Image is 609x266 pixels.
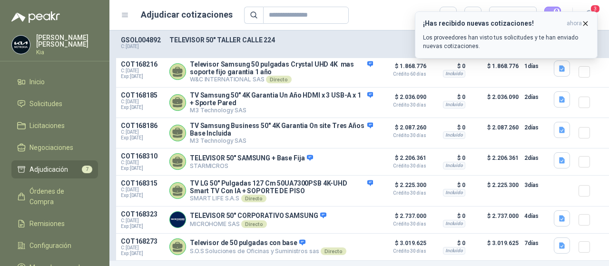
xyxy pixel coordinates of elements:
img: Company Logo [170,212,186,227]
p: $ 0 [432,91,465,103]
span: C: [DATE] [121,99,164,105]
span: Crédito 30 días [379,222,426,227]
p: COT168185 [121,91,164,99]
span: Licitaciones [29,120,65,131]
span: 3 [590,4,600,13]
p: TV Samsung 50" 4K Garantia Un Año HDMI x 3 USB-A x 1 + Sporte Pared [190,91,373,107]
span: Crédito 30 días [379,249,426,254]
p: C: [DATE] [121,44,164,49]
a: Configuración [11,236,98,255]
span: Adjudicación [29,164,68,175]
div: Incluido [443,189,465,197]
span: Crédito 30 días [379,191,426,196]
p: $ 2.206.361 [379,152,426,168]
p: $ 2.225.300 [471,179,519,202]
h1: Adjudicar cotizaciones [141,8,233,21]
p: [PERSON_NAME] [PERSON_NAME] [36,34,98,48]
p: $ 3.019.625 [379,237,426,254]
span: C: [DATE] [121,187,164,193]
p: $ 2.087.260 [379,122,426,138]
img: Company Logo [12,36,30,54]
span: Crédito 30 días [379,103,426,108]
p: $ 0 [432,122,465,133]
p: $ 2.225.300 [379,179,426,196]
span: Exp: [DATE] [121,251,164,256]
p: TELEVISOR 50" TALLER CALLE 224 [169,36,461,44]
span: ahora [567,20,582,28]
span: Negociaciones [29,142,73,153]
span: Crédito 60 días [379,72,426,77]
div: Incluido [443,247,465,255]
div: Directo [321,247,346,255]
p: $ 0 [432,210,465,222]
img: Logo peakr [11,11,60,23]
p: Los proveedores han visto tus solicitudes y te han enviado nuevas cotizaciones. [423,33,589,50]
p: TV Samsung Business 50" 4K Garantia On site Tres Años Base Incluida [190,122,373,137]
p: 2 días [524,91,548,103]
span: Exp: [DATE] [121,135,164,141]
p: $ 0 [432,179,465,191]
p: M3 Technology SAS [190,137,373,144]
span: Remisiones [29,218,65,229]
p: Kia [36,49,98,55]
p: $ 1.868.776 [379,60,426,77]
a: Órdenes de Compra [11,182,98,211]
p: GSOL004892 [121,36,164,44]
p: TV LG 50" Pulgadas 127 Cm 50UA7300PSB 4K-UHD Smart TV Con IA + SOPORTE DE PISO [190,179,373,195]
span: C: [DATE] [121,245,164,251]
div: Incluido [443,131,465,139]
span: Configuración [29,240,71,251]
p: $ 2.087.260 [471,122,519,144]
h3: ¡Has recibido nuevas cotizaciones! [423,20,563,28]
div: Incluido [443,220,465,227]
a: Negociaciones [11,138,98,157]
a: Remisiones [11,215,98,233]
div: Directo [266,76,291,83]
p: Televisor Samsung 50 pulgadas Crystal UHD 4K mas soporte fijo garantia 1 año [190,60,373,76]
div: Directo [241,220,266,228]
span: Exp: [DATE] [121,166,164,171]
span: C: [DATE] [121,68,164,74]
a: Inicio [11,73,98,91]
p: $ 0 [432,152,465,164]
div: Incluido [443,101,465,108]
span: Exp: [DATE] [121,224,164,229]
span: C: [DATE] [121,129,164,135]
p: SMART LIFE S.A.S [190,195,373,202]
span: 7 [82,166,92,173]
span: Exp: [DATE] [121,74,164,79]
p: $ 1.868.776 [471,60,519,83]
button: ¡Has recibido nuevas cotizaciones!ahora Los proveedores han visto tus solicitudes y te han enviad... [415,11,598,59]
p: COT168216 [121,60,164,68]
p: $ 2.737.000 [471,210,519,229]
span: Crédito 30 días [379,164,426,168]
p: $ 3.019.625 [471,237,519,256]
p: COT168273 [121,237,164,245]
a: Solicitudes [11,95,98,113]
button: 0 [544,7,561,24]
span: Crédito 30 días [379,133,426,138]
p: 2 días [524,122,548,133]
a: Adjudicación7 [11,160,98,178]
p: $ 2.036.090 [379,91,426,108]
p: M3 Technology SAS [190,107,373,114]
div: Incluido [443,70,465,78]
p: 2 días [524,152,548,164]
p: COT168186 [121,122,164,129]
span: Exp: [DATE] [121,105,164,110]
p: COT168310 [121,152,164,160]
p: 4 días [524,210,548,222]
p: $ 2.036.090 [471,91,519,114]
p: $ 0 [432,237,465,249]
div: Incluido [443,162,465,169]
div: Precio [495,8,522,22]
p: COT168323 [121,210,164,218]
span: C: [DATE] [121,218,164,224]
p: Televisor de 50 pulgadas con base [190,239,346,247]
button: 3 [580,7,598,24]
p: 3 días [524,179,548,191]
p: COT168315 [121,179,164,187]
p: MICROHOME SAS [190,220,326,228]
p: TELEVISOR 50" CORPORATIVO SAMSUNG [190,212,326,220]
span: Inicio [29,77,45,87]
